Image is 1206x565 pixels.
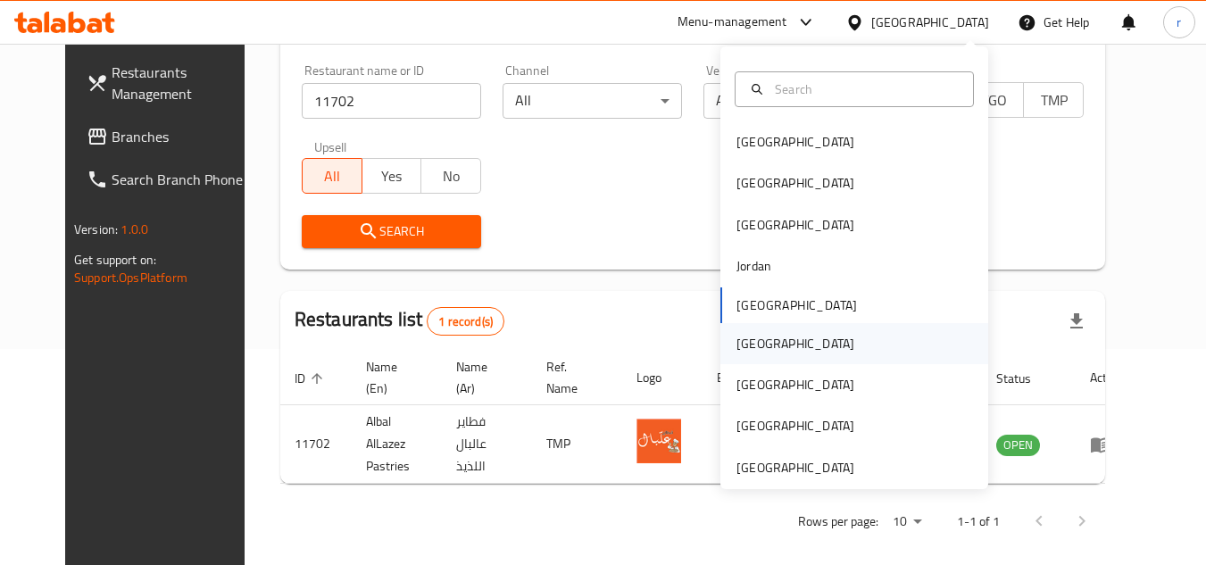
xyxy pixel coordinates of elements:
div: Menu [1090,434,1123,455]
div: [GEOGRAPHIC_DATA] [736,173,854,193]
span: 1 record(s) [428,313,503,330]
label: Upsell [314,140,347,153]
span: OPEN [996,435,1040,455]
div: Menu-management [678,12,787,33]
div: [GEOGRAPHIC_DATA] [736,334,854,353]
span: Name (En) [366,356,420,399]
td: 1 [703,405,765,484]
div: [GEOGRAPHIC_DATA] [736,375,854,395]
span: Ref. Name [546,356,601,399]
span: Get support on: [74,248,156,271]
p: Rows per page: [798,511,878,533]
th: Branches [703,351,765,405]
span: TMP [1031,87,1077,113]
div: Total records count [427,307,504,336]
div: [GEOGRAPHIC_DATA] [736,215,854,235]
th: Logo [622,351,703,405]
button: TGO [964,82,1025,118]
span: No [428,163,474,189]
p: 1-1 of 1 [957,511,1000,533]
div: Export file [1055,300,1098,343]
table: enhanced table [280,351,1137,484]
div: OPEN [996,435,1040,456]
a: Branches [72,115,267,158]
td: TMP [532,405,622,484]
span: Branches [112,126,253,147]
span: Name (Ar) [456,356,511,399]
span: Status [996,368,1054,389]
span: Yes [370,163,415,189]
span: Version: [74,218,118,241]
div: Rows per page: [886,509,928,536]
span: All [310,163,355,189]
a: Support.OpsPlatform [74,266,187,289]
th: Action [1076,351,1137,405]
input: Search [768,79,962,99]
h2: Restaurant search [302,21,1084,48]
td: Albal AlLazez Pastries [352,405,442,484]
a: Restaurants Management [72,51,267,115]
div: [GEOGRAPHIC_DATA] [736,416,854,436]
span: r [1177,12,1181,32]
button: No [420,158,481,194]
div: All [703,83,883,119]
td: فطاير عالبال اللذيذ [442,405,532,484]
div: Jordan [736,256,771,276]
button: All [302,158,362,194]
h2: Restaurants list [295,306,504,336]
button: Search [302,215,481,248]
div: [GEOGRAPHIC_DATA] [736,132,854,152]
div: [GEOGRAPHIC_DATA] [736,458,854,478]
img: Albal AlLazez Pastries [636,419,681,463]
span: Search [316,220,467,243]
span: TGO [972,87,1018,113]
button: Yes [362,158,422,194]
div: [GEOGRAPHIC_DATA] [871,12,989,32]
input: Search for restaurant name or ID.. [302,83,481,119]
div: All [503,83,682,119]
span: Search Branch Phone [112,169,253,190]
span: Restaurants Management [112,62,253,104]
a: Search Branch Phone [72,158,267,201]
td: 11702 [280,405,352,484]
span: 1.0.0 [121,218,148,241]
button: TMP [1023,82,1084,118]
span: ID [295,368,329,389]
